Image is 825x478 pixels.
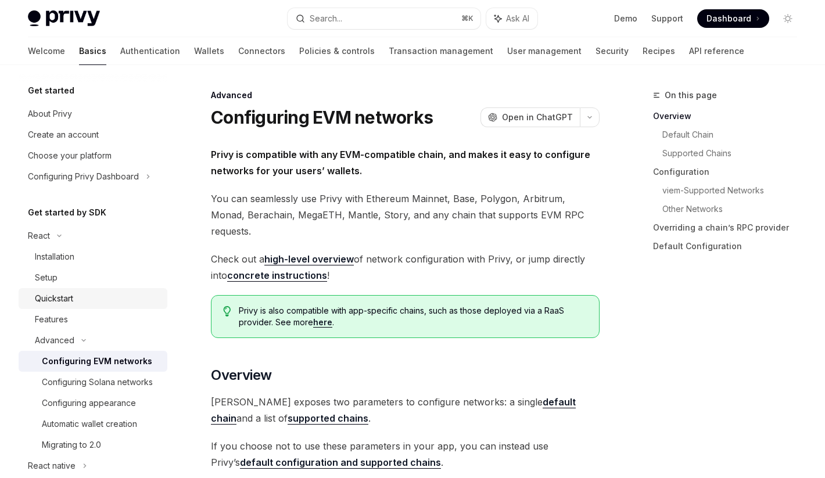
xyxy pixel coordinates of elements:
[288,8,481,29] button: Search...⌘K
[461,14,474,23] span: ⌘ K
[689,37,744,65] a: API reference
[389,37,493,65] a: Transaction management
[35,333,74,347] div: Advanced
[486,8,537,29] button: Ask AI
[288,412,368,424] strong: supported chains
[507,37,582,65] a: User management
[264,253,354,265] a: high-level overview
[653,237,806,256] a: Default Configuration
[211,149,590,177] strong: Privy is compatible with any EVM-compatible chain, and makes it easy to configure networks for yo...
[19,351,167,372] a: Configuring EVM networks
[299,37,375,65] a: Policies & controls
[79,37,106,65] a: Basics
[662,181,806,200] a: viem-Supported Networks
[19,288,167,309] a: Quickstart
[211,191,600,239] span: You can seamlessly use Privy with Ethereum Mainnet, Base, Polygon, Arbitrum, Monad, Berachain, Me...
[19,246,167,267] a: Installation
[42,354,152,368] div: Configuring EVM networks
[288,412,368,425] a: supported chains
[42,438,101,452] div: Migrating to 2.0
[28,206,106,220] h5: Get started by SDK
[653,218,806,237] a: Overriding a chain’s RPC provider
[506,13,529,24] span: Ask AI
[19,434,167,455] a: Migrating to 2.0
[28,107,72,121] div: About Privy
[28,128,99,142] div: Create an account
[28,170,139,184] div: Configuring Privy Dashboard
[19,145,167,166] a: Choose your platform
[211,251,600,283] span: Check out a of network configuration with Privy, or jump directly into !
[35,292,73,306] div: Quickstart
[19,372,167,393] a: Configuring Solana networks
[28,10,100,27] img: light logo
[480,107,580,127] button: Open in ChatGPT
[42,417,137,431] div: Automatic wallet creation
[662,200,806,218] a: Other Networks
[502,112,573,123] span: Open in ChatGPT
[697,9,769,28] a: Dashboard
[19,309,167,330] a: Features
[28,149,112,163] div: Choose your platform
[28,84,74,98] h5: Get started
[596,37,629,65] a: Security
[28,229,50,243] div: React
[35,271,58,285] div: Setup
[211,438,600,470] span: If you choose not to use these parameters in your app, you can instead use Privy’s .
[211,107,433,128] h1: Configuring EVM networks
[614,13,637,24] a: Demo
[28,37,65,65] a: Welcome
[42,396,136,410] div: Configuring appearance
[35,312,68,326] div: Features
[19,103,167,124] a: About Privy
[35,250,74,264] div: Installation
[238,37,285,65] a: Connectors
[779,9,797,28] button: Toggle dark mode
[706,13,751,24] span: Dashboard
[643,37,675,65] a: Recipes
[42,375,153,389] div: Configuring Solana networks
[19,414,167,434] a: Automatic wallet creation
[19,393,167,414] a: Configuring appearance
[239,305,587,328] span: Privy is also compatible with app-specific chains, such as those deployed via a RaaS provider. Se...
[19,267,167,288] a: Setup
[662,125,806,144] a: Default Chain
[240,457,441,469] a: default configuration and supported chains
[28,459,76,473] div: React native
[19,124,167,145] a: Create an account
[651,13,683,24] a: Support
[313,317,332,328] a: here
[194,37,224,65] a: Wallets
[120,37,180,65] a: Authentication
[665,88,717,102] span: On this page
[211,394,600,426] span: [PERSON_NAME] exposes two parameters to configure networks: a single and a list of .
[662,144,806,163] a: Supported Chains
[211,366,271,384] span: Overview
[653,107,806,125] a: Overview
[211,89,600,101] div: Advanced
[653,163,806,181] a: Configuration
[223,306,231,317] svg: Tip
[310,12,342,26] div: Search...
[227,269,327,282] a: concrete instructions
